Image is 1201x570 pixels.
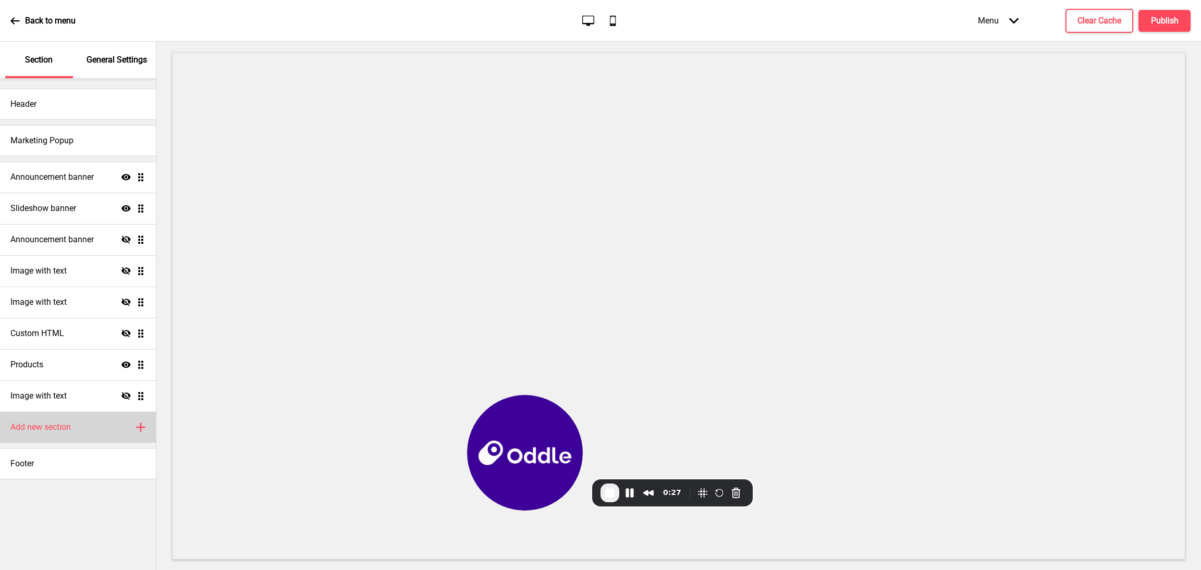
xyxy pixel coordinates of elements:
[10,135,73,146] h4: Marketing Popup
[1065,9,1133,33] button: Clear Cache
[10,422,71,433] h4: Add new section
[1151,15,1179,27] h4: Publish
[10,265,67,277] h4: Image with text
[1077,15,1121,27] h4: Clear Cache
[10,203,76,214] h4: Slideshow banner
[25,15,76,27] p: Back to menu
[1138,10,1191,32] button: Publish
[10,458,34,469] h4: Footer
[10,390,67,402] h4: Image with text
[10,7,76,35] a: Back to menu
[10,234,94,245] h4: Announcement banner
[10,328,64,339] h4: Custom HTML
[87,54,147,66] p: General Settings
[10,359,43,370] h4: Products
[10,171,94,183] h4: Announcement banner
[25,54,53,66] p: Section
[967,5,1029,36] div: Menu
[10,296,67,308] h4: Image with text
[10,98,36,110] h4: Header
